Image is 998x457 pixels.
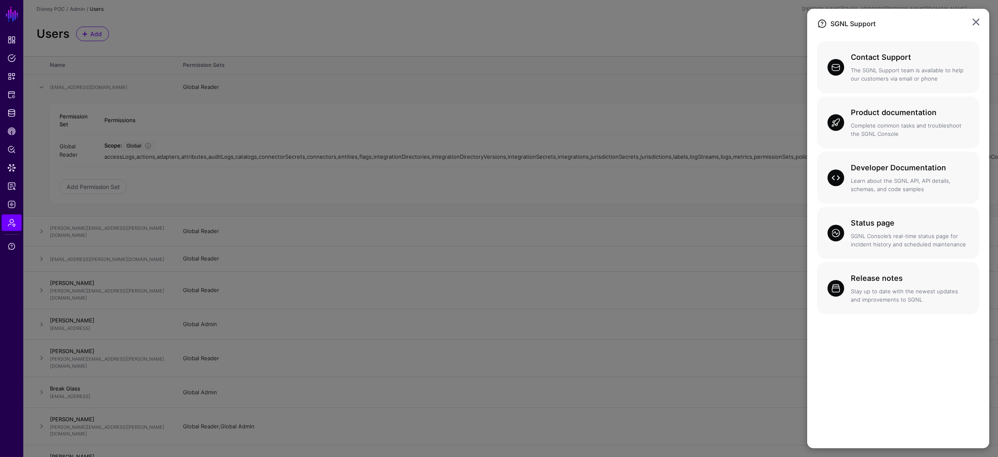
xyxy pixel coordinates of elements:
p: Complete common tasks and troubleshoot the SGNL Console [851,122,969,138]
h3: Contact Support [851,52,969,63]
h3: Developer Documentation [851,162,969,174]
a: Product documentationComplete common tasks and troubleshoot the SGNL Console [817,96,979,148]
a: Developer DocumentationLearn about the SGNL API, API details, schemas, and code samples [817,152,979,204]
p: The SGNL Support team is available to help our customers via email or phone [851,66,969,83]
h3: Product documentation [851,107,969,118]
p: Stay up to date with the newest updates and improvements to SGNL [851,287,969,304]
h3: Status page [851,217,969,229]
h2: SGNL Support [830,19,979,28]
a: Release notesStay up to date with the newest updates and improvements to SGNL [817,262,979,314]
p: Learn about the SGNL API, API details, schemas, and code samples [851,177,969,193]
a: Status pageSGNL Console’s real-time status page for incident history and scheduled maintenance [817,207,979,259]
p: SGNL Console’s real-time status page for incident history and scheduled maintenance [851,232,969,248]
h3: Release notes [851,273,969,284]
